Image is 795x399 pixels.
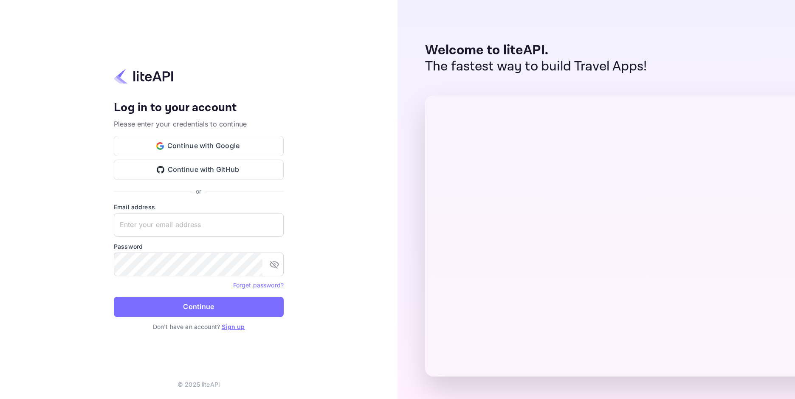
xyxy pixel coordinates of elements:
button: Continue with GitHub [114,160,284,180]
p: Welcome to liteAPI. [425,42,647,59]
a: Forget password? [233,281,284,289]
label: Password [114,242,284,251]
a: Forget password? [233,281,284,289]
h4: Log in to your account [114,101,284,115]
button: Continue with Google [114,136,284,156]
p: © 2025 liteAPI [178,380,220,389]
p: Please enter your credentials to continue [114,119,284,129]
a: Sign up [222,323,245,330]
button: toggle password visibility [266,256,283,273]
p: Don't have an account? [114,322,284,331]
label: Email address [114,202,284,211]
p: The fastest way to build Travel Apps! [425,59,647,75]
p: or [196,187,201,196]
input: Enter your email address [114,213,284,237]
button: Continue [114,297,284,317]
img: liteapi [114,68,173,84]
